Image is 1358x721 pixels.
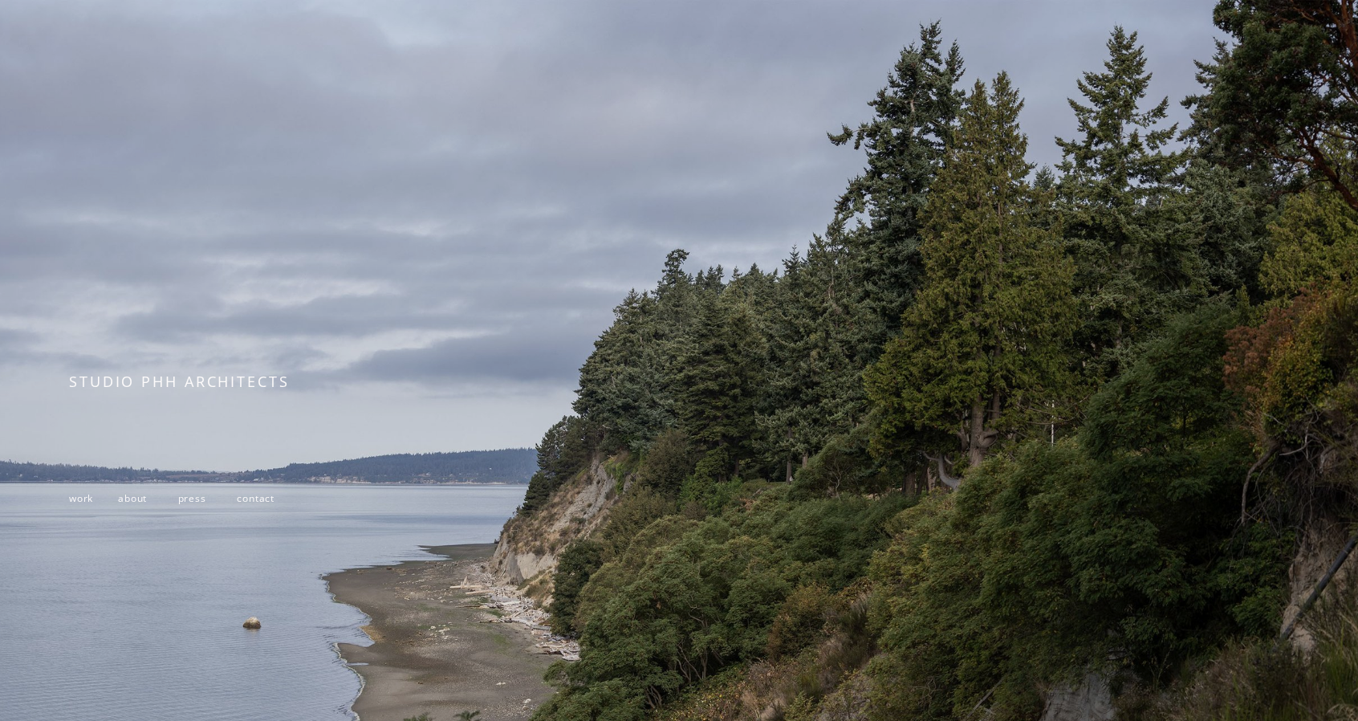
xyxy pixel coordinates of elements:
a: contact [237,491,274,505]
a: press [178,491,206,505]
a: work [69,491,93,505]
span: STUDIO PHH ARCHITECTS [69,372,290,391]
a: about [118,491,147,505]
